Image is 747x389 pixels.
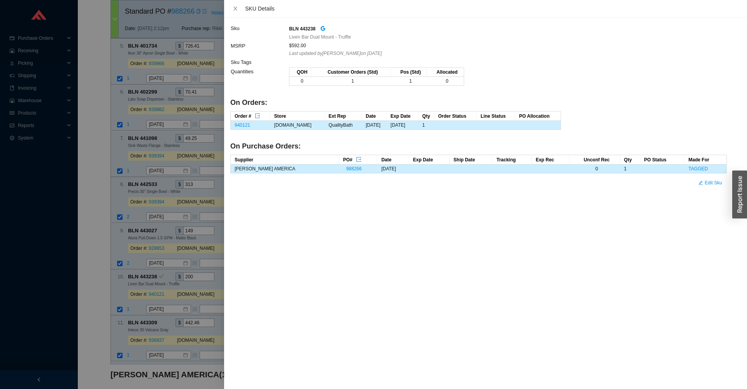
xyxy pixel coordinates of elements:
td: 1 [391,77,427,86]
td: 0 [570,164,620,173]
td: 0 [289,77,311,86]
button: export [356,156,362,162]
th: PO Status [640,155,685,164]
td: 1 [311,77,391,86]
span: Edit Sku [705,179,722,187]
h4: On Purchase Orders: [230,141,727,151]
th: Customer Orders (Std) [311,68,391,77]
h4: On Orders: [230,98,727,108]
td: QualityBath [325,121,362,130]
th: PO Allocation [515,111,561,121]
th: Ship Date [450,155,493,164]
td: MSRP [230,41,289,58]
th: Made For [685,155,726,164]
th: Unconf Rec [570,155,620,164]
td: Sku [230,24,289,41]
th: Date [362,111,387,121]
i: Last updated by [PERSON_NAME] on [DATE] [289,51,382,56]
a: 988266 [346,166,362,172]
span: export [255,113,260,119]
strong: BLN 443238 [289,26,316,32]
td: Sku Tags [230,58,289,67]
span: edit [698,180,703,186]
span: google [320,26,326,31]
th: Qty [620,155,640,164]
th: Exp Date [387,111,419,121]
button: Close [230,5,240,12]
td: [DATE] [387,121,419,130]
th: Tracking [493,155,532,164]
th: Allocated [427,68,464,77]
div: $592.00 [289,42,726,50]
button: export [254,112,261,118]
td: 0 [427,77,464,86]
a: google [320,24,326,33]
td: [DATE] [362,121,387,130]
th: Date [377,155,409,164]
th: Exp Rec [532,155,570,164]
th: Order Status [434,111,477,121]
td: [PERSON_NAME] AMERICA [231,164,339,173]
span: Liven Bar Dual Mount - Truffle [289,33,351,41]
th: Ext Rep [325,111,362,121]
th: Exp Date [409,155,450,164]
th: Order # [231,111,270,121]
th: Store [270,111,325,121]
td: [DATE] [377,164,409,173]
a: 940121 [235,122,250,128]
th: Qty [418,111,434,121]
span: export [356,157,361,163]
td: 1 [620,164,640,173]
button: editEdit Sku [694,177,727,188]
th: Line Status [477,111,515,121]
div: SKU Details [245,4,741,13]
th: Supplier [231,155,339,164]
td: [DOMAIN_NAME] [270,121,325,130]
span: close [233,6,238,11]
th: Pos (Std) [391,68,427,77]
th: PO# [339,155,378,164]
th: QOH [289,68,311,77]
td: 1 [418,121,434,130]
a: TAGGED [689,166,708,172]
td: Quantities [230,67,289,90]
